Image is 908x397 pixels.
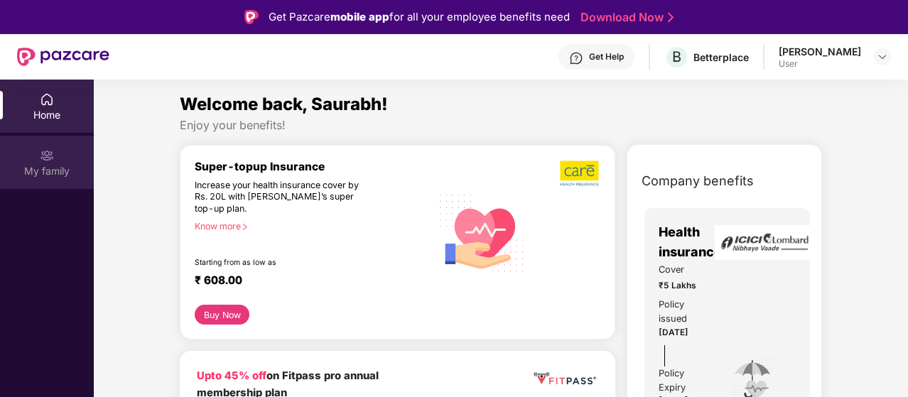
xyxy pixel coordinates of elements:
[580,10,669,25] a: Download Now
[40,148,54,163] img: svg+xml;base64,PHN2ZyB3aWR0aD0iMjAiIGhlaWdodD0iMjAiIHZpZXdCb3g9IjAgMCAyMCAyMCIgZmlsbD0ibm9uZSIgeG...
[659,279,710,293] span: ₹5 Lakhs
[779,58,861,70] div: User
[560,160,600,187] img: b5dec4f62d2307b9de63beb79f102df3.png
[244,10,259,24] img: Logo
[531,368,598,388] img: fppp.png
[589,51,624,62] div: Get Help
[779,45,861,58] div: [PERSON_NAME]
[40,92,54,107] img: svg+xml;base64,PHN2ZyBpZD0iSG9tZSIgeG1sbnM9Imh0dHA6Ly93d3cudzMub3JnLzIwMDAvc3ZnIiB3aWR0aD0iMjAiIG...
[195,180,370,215] div: Increase your health insurance cover by Rs. 20L with [PERSON_NAME]’s super top-up plan.
[659,263,710,277] span: Cover
[180,118,822,133] div: Enjoy your benefits!
[659,366,710,395] div: Policy Expiry
[693,50,749,64] div: Betterplace
[195,221,423,231] div: Know more
[241,223,249,231] span: right
[431,180,533,283] img: svg+xml;base64,PHN2ZyB4bWxucz0iaHR0cDovL3d3dy53My5vcmcvMjAwMC9zdmciIHhtbG5zOnhsaW5rPSJodHRwOi8vd3...
[195,258,371,268] div: Starting from as low as
[195,305,249,325] button: Buy Now
[668,10,674,25] img: Stroke
[195,273,417,290] div: ₹ 608.00
[269,9,570,26] div: Get Pazcare for all your employee benefits need
[715,225,814,260] img: insurerLogo
[180,94,388,114] span: Welcome back, Saurabh!
[642,171,754,191] span: Company benefits
[659,222,722,263] span: Health insurance
[672,48,681,65] span: B
[17,48,109,66] img: New Pazcare Logo
[569,51,583,65] img: svg+xml;base64,PHN2ZyBpZD0iSGVscC0zMngzMiIgeG1sbnM9Imh0dHA6Ly93d3cudzMub3JnLzIwMDAvc3ZnIiB3aWR0aD...
[659,298,710,326] div: Policy issued
[659,327,688,337] span: [DATE]
[197,369,266,382] b: Upto 45% off
[330,10,389,23] strong: mobile app
[877,51,888,62] img: svg+xml;base64,PHN2ZyBpZD0iRHJvcGRvd24tMzJ4MzIiIHhtbG5zPSJodHRwOi8vd3d3LnczLm9yZy8yMDAwL3N2ZyIgd2...
[195,160,431,173] div: Super-topup Insurance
